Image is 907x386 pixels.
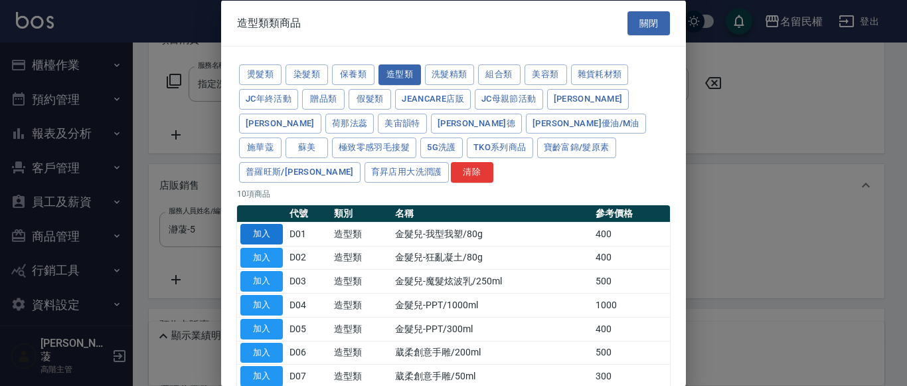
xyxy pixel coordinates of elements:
[286,246,331,270] td: D02
[240,247,283,268] button: 加入
[331,246,392,270] td: 造型類
[378,64,421,85] button: 造型類
[286,293,331,317] td: D04
[286,64,328,85] button: 染髮類
[592,341,670,365] td: 500
[392,341,592,365] td: 葳柔創意手雕/200ml
[331,341,392,365] td: 造型類
[331,293,392,317] td: 造型類
[392,205,592,222] th: 名稱
[425,64,474,85] button: 洗髮精類
[325,113,374,134] button: 荷那法蕊
[392,269,592,293] td: 金髮兒-魔髮炫波乳/250ml
[239,64,282,85] button: 燙髮類
[537,138,616,158] button: 寶齡富錦/髮原素
[592,317,670,341] td: 400
[365,162,449,183] button: 育昇店用大洗潤護
[478,64,521,85] button: 組合類
[378,113,427,134] button: 美宙韻特
[592,222,670,246] td: 400
[286,205,331,222] th: 代號
[627,11,670,35] button: 關閉
[451,162,493,183] button: 清除
[239,138,282,158] button: 施華蔻
[592,246,670,270] td: 400
[475,88,543,109] button: JC母親節活動
[286,138,328,158] button: 蘇美
[526,113,646,134] button: [PERSON_NAME]優油/M油
[302,88,345,109] button: 贈品類
[239,113,321,134] button: [PERSON_NAME]
[392,246,592,270] td: 金髮兒-狂亂凝土/80g
[331,205,392,222] th: 類別
[392,317,592,341] td: 金髮兒-PPT/300ml
[331,317,392,341] td: 造型類
[525,64,567,85] button: 美容類
[237,16,301,29] span: 造型類類商品
[286,269,331,293] td: D03
[420,138,463,158] button: 5G洗護
[240,318,283,339] button: 加入
[286,317,331,341] td: D05
[592,205,670,222] th: 參考價格
[239,88,298,109] button: JC年終活動
[237,187,670,199] p: 10 項商品
[392,222,592,246] td: 金髮兒-我型我塑/80g
[240,342,283,363] button: 加入
[240,223,283,244] button: 加入
[286,341,331,365] td: D06
[395,88,471,109] button: JeanCare店販
[392,293,592,317] td: 金髮兒-PPT/1000ml
[349,88,391,109] button: 假髮類
[547,88,629,109] button: [PERSON_NAME]
[332,138,416,158] button: 極致零感羽毛接髮
[431,113,522,134] button: [PERSON_NAME]德
[240,271,283,292] button: 加入
[592,293,670,317] td: 1000
[286,222,331,246] td: D01
[240,295,283,316] button: 加入
[571,64,629,85] button: 雜貨耗材類
[331,269,392,293] td: 造型類
[239,162,361,183] button: 普羅旺斯/[PERSON_NAME]
[331,222,392,246] td: 造型類
[592,269,670,293] td: 500
[467,138,533,158] button: TKO系列商品
[332,64,374,85] button: 保養類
